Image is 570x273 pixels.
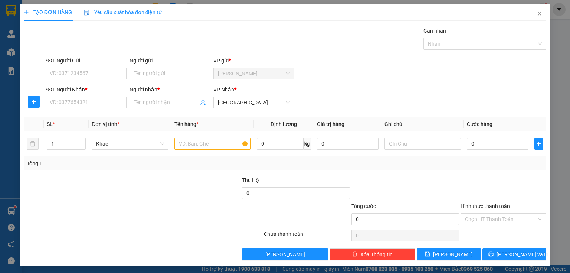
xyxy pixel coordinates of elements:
button: printer[PERSON_NAME] và In [482,248,547,260]
input: 0 [317,138,379,150]
div: SĐT Người Nhận [46,85,127,94]
span: close [537,11,543,17]
span: Đơn vị tính [92,121,119,127]
span: plus [24,10,29,15]
span: SL [47,121,53,127]
button: Close [529,4,550,25]
span: Yêu cầu xuất hóa đơn điện tử [84,9,162,15]
div: Người nhận [130,85,210,94]
span: Giá trị hàng [317,121,344,127]
input: VD: Bàn, Ghế [174,138,251,150]
button: [PERSON_NAME] [242,248,328,260]
div: Người gửi [130,56,210,65]
img: icon [84,10,90,16]
span: printer [488,251,494,257]
label: Hình thức thanh toán [461,203,510,209]
th: Ghi chú [381,117,464,131]
button: plus [28,96,40,108]
span: plus [535,141,543,147]
button: save[PERSON_NAME] [417,248,481,260]
span: Xóa Thông tin [360,250,393,259]
span: user-add [200,100,206,105]
span: VP Nhận [213,87,234,92]
button: plus [534,138,543,150]
span: delete [352,251,357,257]
span: TẠO ĐƠN HÀNG [24,9,72,15]
div: Chưa thanh toán [263,230,350,243]
span: Khác [96,138,164,149]
span: Định lượng [271,121,297,127]
label: Gán nhãn [423,28,446,34]
span: Tên hàng [174,121,199,127]
span: Thu Hộ [242,177,259,183]
button: deleteXóa Thông tin [330,248,415,260]
span: Cước hàng [467,121,492,127]
span: Phan Rang [218,68,290,79]
div: SĐT Người Gửi [46,56,127,65]
span: [PERSON_NAME] [265,250,305,259]
span: Tổng cước [351,203,376,209]
span: plus [28,99,39,105]
div: Tổng: 1 [27,159,220,168]
span: kg [304,138,311,150]
span: [PERSON_NAME] và In [497,250,548,259]
button: delete [27,138,39,150]
div: VP gửi [213,56,294,65]
span: save [425,251,430,257]
span: [PERSON_NAME] [433,250,473,259]
input: Ghi Chú [384,138,461,150]
span: Sài Gòn [218,97,290,108]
